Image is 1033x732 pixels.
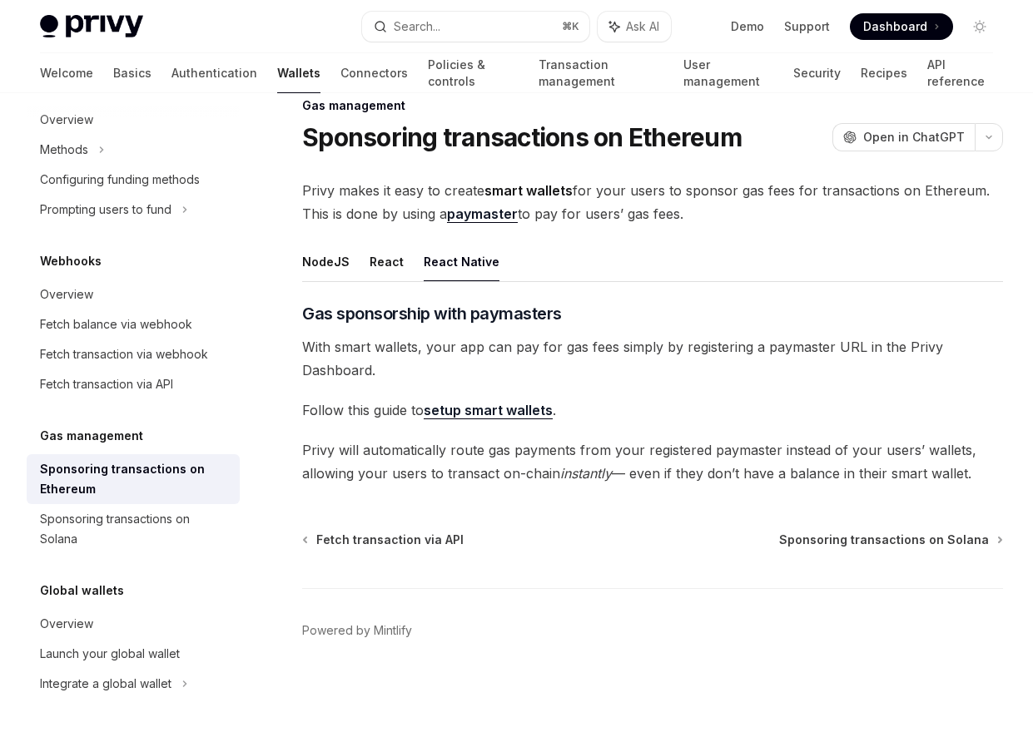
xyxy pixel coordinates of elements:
[316,532,464,548] span: Fetch transaction via API
[40,15,143,38] img: light logo
[927,53,994,93] a: API reference
[394,17,440,37] div: Search...
[40,53,93,93] a: Welcome
[40,200,171,220] div: Prompting users to fund
[40,614,93,634] div: Overview
[447,205,518,223] a: paymaster
[40,251,102,271] h5: Webhooks
[40,110,93,130] div: Overview
[863,129,965,146] span: Open in ChatGPT
[302,302,562,325] span: Gas sponsorship with paymasters
[27,609,240,639] a: Overview
[27,504,240,554] a: Sponsoring transactions on Solana
[40,581,124,601] h5: Global wallets
[424,242,499,281] button: React Native
[40,459,230,499] div: Sponsoring transactions on Ethereum
[863,18,927,35] span: Dashboard
[428,53,519,93] a: Policies & controls
[302,242,350,281] button: NodeJS
[277,53,320,93] a: Wallets
[40,344,208,364] div: Fetch transaction via webhook
[302,179,1003,225] span: Privy makes it easy to create for your users to sponsor gas fees for transactions on Ethereum. Th...
[539,53,664,93] a: Transaction management
[40,674,171,694] div: Integrate a global wallet
[40,314,192,334] div: Fetch balance via webhook
[40,170,200,190] div: Configuring funding methods
[40,374,173,394] div: Fetch transaction via API
[966,13,993,40] button: Toggle dark mode
[484,182,573,199] strong: smart wallets
[784,18,830,35] a: Support
[27,309,240,339] a: Fetch balance via webhook
[302,438,1003,485] span: Privy will automatically route gas payments from your registered paymaster instead of your users’...
[850,13,953,40] a: Dashboard
[302,622,412,639] a: Powered by Mintlify
[362,12,589,42] button: Search...⌘K
[40,140,88,160] div: Methods
[832,123,975,151] button: Open in ChatGPT
[731,18,764,35] a: Demo
[626,18,659,35] span: Ask AI
[171,53,257,93] a: Authentication
[27,369,240,399] a: Fetch transaction via API
[302,398,1003,422] span: Follow this guide to .
[793,53,841,93] a: Security
[598,12,671,42] button: Ask AI
[113,53,151,93] a: Basics
[424,402,553,419] a: setup smart wallets
[861,53,907,93] a: Recipes
[562,20,579,33] span: ⌘ K
[27,639,240,669] a: Launch your global wallet
[40,284,93,304] div: Overview
[779,532,989,548] span: Sponsoring transactions on Solana
[27,279,240,309] a: Overview
[340,53,408,93] a: Connectors
[27,454,240,504] a: Sponsoring transactions on Ethereum
[27,339,240,369] a: Fetch transaction via webhook
[40,426,143,446] h5: Gas management
[370,242,404,281] button: React
[779,532,1001,548] a: Sponsoring transactions on Solana
[27,165,240,195] a: Configuring funding methods
[302,97,1003,114] div: Gas management
[40,644,180,664] div: Launch your global wallet
[40,509,230,549] div: Sponsoring transactions on Solana
[27,105,240,135] a: Overview
[302,335,1003,382] span: With smart wallets, your app can pay for gas fees simply by registering a paymaster URL in the Pr...
[302,122,742,152] h1: Sponsoring transactions on Ethereum
[560,465,612,482] em: instantly
[683,53,772,93] a: User management
[304,532,464,548] a: Fetch transaction via API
